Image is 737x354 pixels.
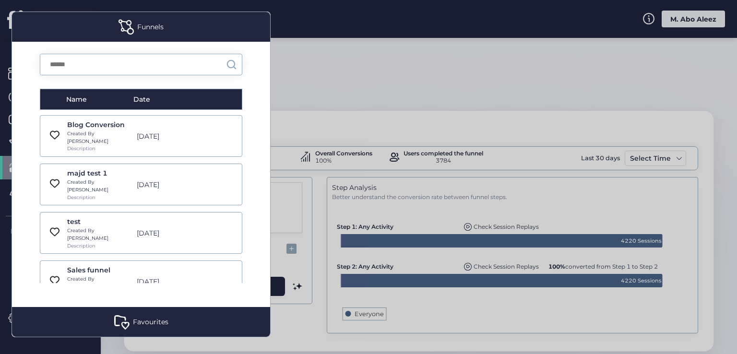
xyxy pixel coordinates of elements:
[67,178,131,193] div: Created By [PERSON_NAME]
[67,145,94,153] div: Description
[132,179,200,190] div: [DATE]
[67,216,131,227] div: test
[132,131,200,142] div: [DATE]
[133,317,168,327] div: Favourites
[67,119,131,130] div: Blog Conversion
[67,242,94,250] div: Description
[132,276,200,287] div: [DATE]
[66,94,133,105] div: Name
[137,22,164,32] div: Funnels
[67,168,131,178] div: majd test 1
[67,275,131,290] div: Created By [PERSON_NAME]
[12,12,270,42] div: Funnels
[67,130,131,145] div: Created By [PERSON_NAME]
[12,307,270,337] div: Favourites
[132,228,200,238] div: [DATE]
[67,227,131,242] div: Created By [PERSON_NAME]
[67,194,94,201] div: Description
[133,94,206,105] div: Date
[67,265,131,275] div: Sales funnel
